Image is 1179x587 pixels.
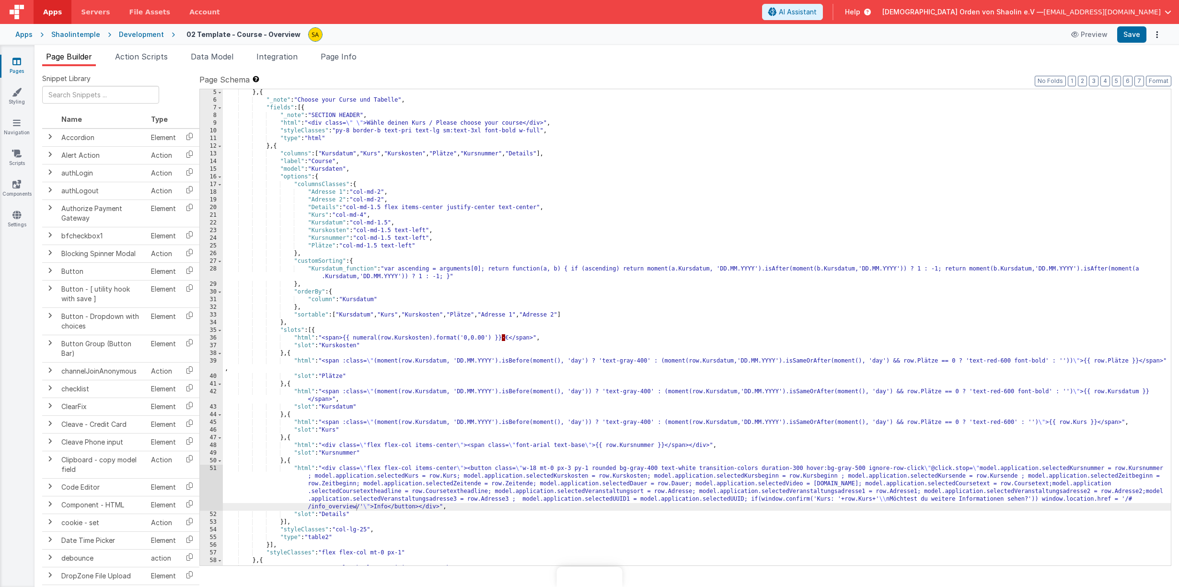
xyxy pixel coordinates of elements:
td: Element [147,531,180,549]
td: Date Time Picker [58,531,147,549]
div: 59 [200,564,223,572]
div: 50 [200,457,223,465]
div: 22 [200,219,223,227]
td: Action [147,362,180,380]
td: Cleave Phone input [58,433,147,451]
td: Element [147,496,180,514]
td: cookie - set [58,514,147,531]
button: 5 [1112,76,1121,86]
button: 4 [1100,76,1110,86]
div: 42 [200,388,223,403]
td: Action [147,451,180,478]
button: 3 [1089,76,1098,86]
button: 2 [1078,76,1087,86]
span: Page Info [321,52,357,61]
td: Element [147,398,180,415]
div: 8 [200,112,223,119]
div: 51 [200,465,223,511]
td: debounce [58,549,147,567]
div: Apps [15,30,33,39]
button: 1 [1068,76,1076,86]
div: 20 [200,204,223,211]
div: 10 [200,127,223,135]
span: File Assets [129,7,171,17]
span: Servers [81,7,110,17]
td: Authorize Payment Gateway [58,200,147,227]
span: AI Assistant [779,7,817,17]
div: 43 [200,403,223,411]
td: Action [147,164,180,182]
td: Element [147,335,180,362]
span: Name [61,115,82,123]
div: 17 [200,181,223,188]
td: Clipboard - copy model field [58,451,147,478]
div: 38 [200,350,223,357]
button: 6 [1123,76,1133,86]
div: 26 [200,250,223,258]
div: 34 [200,319,223,327]
div: 57 [200,549,223,557]
input: Search Snippets ... [42,86,159,104]
div: 18 [200,188,223,196]
td: action [147,549,180,567]
button: No Folds [1035,76,1066,86]
div: 47 [200,434,223,442]
div: 55 [200,534,223,541]
td: Button - Dropdown with choices [58,307,147,335]
button: [DEMOGRAPHIC_DATA] Orden von Shaolin e.V — [EMAIL_ADDRESS][DOMAIN_NAME] [882,7,1171,17]
button: Save [1117,26,1146,43]
td: Component - HTML [58,496,147,514]
button: AI Assistant [762,4,823,20]
div: 6 [200,96,223,104]
span: Page Schema [199,74,250,85]
td: Button [58,262,147,280]
div: 9 [200,119,223,127]
td: Action [147,182,180,200]
td: Element [147,380,180,398]
div: 39 [200,357,223,373]
div: Development [119,30,164,39]
td: Cleave - Credit Card [58,415,147,433]
td: Code Editor [58,478,147,496]
div: 29 [200,281,223,288]
td: Button Group (Button Bar) [58,335,147,362]
div: 11 [200,135,223,142]
td: Element [147,307,180,335]
span: Type [151,115,168,123]
div: 24 [200,235,223,242]
td: Element [147,227,180,245]
span: Data Model [191,52,233,61]
td: Element [147,415,180,433]
td: Action [147,146,180,164]
img: e3e1eaaa3c942e69edc95d4236ce57bf [309,28,322,41]
button: Format [1146,76,1171,86]
div: 28 [200,265,223,281]
td: Accordion [58,129,147,147]
div: 35 [200,327,223,334]
td: Element [147,280,180,307]
td: Action [147,514,180,531]
td: Blocking Spinner Modal [58,245,147,262]
div: 45 [200,419,223,426]
div: 19 [200,196,223,204]
td: checklist [58,380,147,398]
td: Element [147,433,180,451]
div: 46 [200,426,223,434]
div: 13 [200,150,223,158]
span: Integration [256,52,298,61]
td: Element [147,567,180,585]
div: 58 [200,557,223,564]
div: 16 [200,173,223,181]
td: Element [147,200,180,227]
div: 14 [200,158,223,165]
div: 49 [200,449,223,457]
div: 52 [200,511,223,518]
td: Element [147,129,180,147]
button: Options [1150,28,1164,41]
td: Action [147,245,180,262]
td: Element [147,478,180,496]
td: Button - [ utility hook with save ] [58,280,147,307]
button: Preview [1065,27,1113,42]
h4: 02 Template - Course - Overview [186,31,301,38]
span: Action Scripts [115,52,168,61]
